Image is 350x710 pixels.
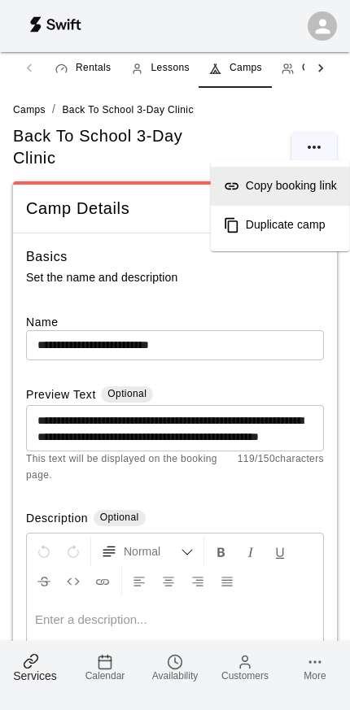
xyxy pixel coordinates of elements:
[13,104,46,115] span: Camps
[152,670,198,682] span: Availability
[140,641,210,694] a: Availability
[151,60,190,76] span: Lessons
[13,669,57,682] span: Services
[30,566,58,595] button: Format Strikethrough
[107,388,147,399] span: Optional
[26,268,324,288] p: Set the name and description
[184,566,212,595] button: Right Align
[155,566,182,595] button: Center Align
[100,512,139,523] span: Optional
[13,101,337,119] nav: breadcrumb
[46,49,304,88] div: navigation tabs
[13,102,46,115] a: Camps
[280,641,350,694] a: More
[210,641,280,694] a: Customers
[59,537,87,566] button: Redo
[208,537,235,566] button: Format Bold
[26,386,96,405] label: Preview Text
[221,670,269,682] span: Customers
[26,451,238,484] span: This text will be displayed on the booking page.
[246,177,337,195] h6: Copy booking link
[291,133,337,162] div: split button
[26,246,68,268] h6: Basics
[125,566,153,595] button: Left Align
[26,198,324,220] span: Camp Details
[237,537,265,566] button: Format Italics
[13,125,217,168] h5: Back To School 3-Day Clinic
[26,314,324,330] label: Name
[266,537,294,566] button: Format Underline
[302,60,339,76] span: Classes
[89,566,116,595] button: Insert Link
[230,60,262,76] span: Camps
[124,543,181,560] span: Normal
[76,60,112,76] span: Rentals
[52,101,55,118] li: /
[304,670,326,682] span: More
[291,133,337,162] button: select merge strategy
[246,216,326,234] h6: Duplicate camp
[62,104,193,115] span: Back To School 3-Day Clinic
[59,566,87,595] button: Insert Code
[30,537,58,566] button: Undo
[26,510,88,529] label: Description
[238,451,324,484] span: 119 / 150 characters
[85,670,125,682] span: Calendar
[70,641,140,694] a: Calendar
[213,566,241,595] button: Justify Align
[94,537,200,566] button: Formatting Options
